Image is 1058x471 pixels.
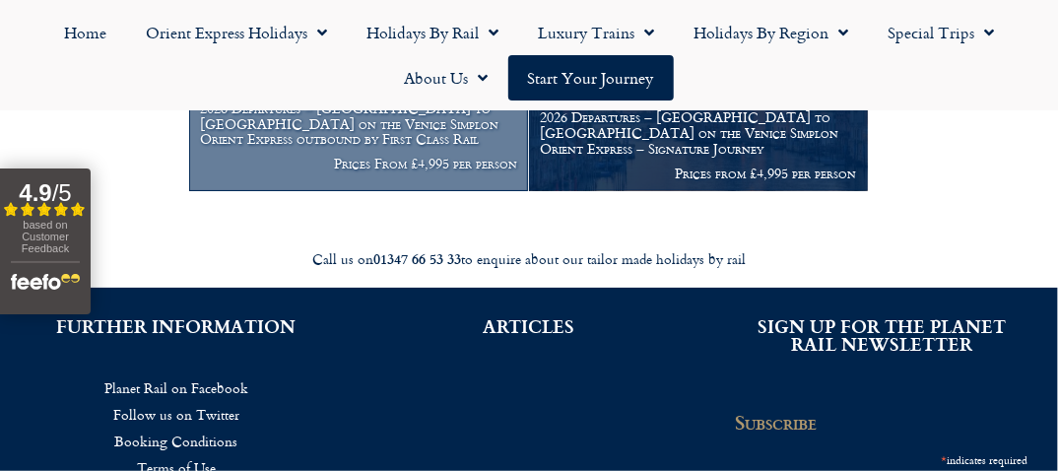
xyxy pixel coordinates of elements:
h2: ARTICLES [382,317,676,335]
a: About Us [385,55,508,101]
div: indicates required [735,449,1028,470]
a: Booking Conditions [30,428,323,454]
a: Holidays by Region [674,10,868,55]
a: Holidays by Rail [347,10,518,55]
a: Luxury Trains [518,10,674,55]
nav: Menu [10,10,1048,101]
h2: FURTHER INFORMATION [30,317,323,335]
p: Prices From £4,995 per person [200,156,517,171]
strong: 01347 66 53 33 [373,248,461,269]
a: Follow us on Twitter [30,401,323,428]
h2: SIGN UP FOR THE PLANET RAIL NEWSLETTER [735,317,1028,353]
h1: 2026 Departures – [GEOGRAPHIC_DATA] to [GEOGRAPHIC_DATA] on the Venice Simplon Orient Express out... [200,101,517,147]
h2: Subscribe [735,412,1040,434]
a: Start your Journey [508,55,674,101]
a: Special Trips [868,10,1014,55]
a: Orient Express Holidays [126,10,347,55]
a: Planet Rail on Facebook [30,374,323,401]
p: Prices from £4,995 per person [540,166,857,181]
a: Home [44,10,126,55]
div: Call us on to enquire about our tailor made holidays by rail [10,250,1048,269]
h1: 2026 Departures – [GEOGRAPHIC_DATA] to [GEOGRAPHIC_DATA] on the Venice Simplon Orient Express – S... [540,109,857,156]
